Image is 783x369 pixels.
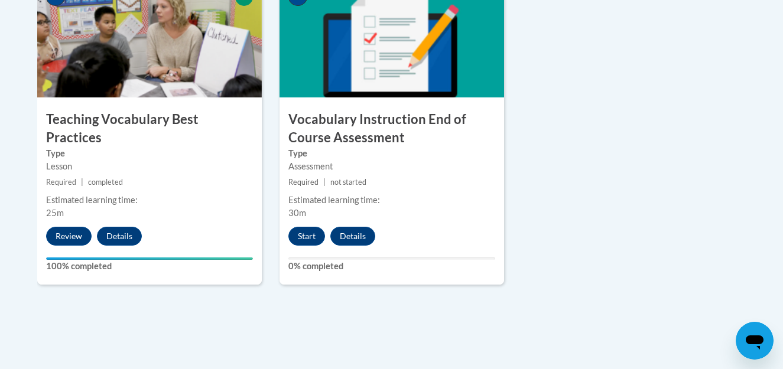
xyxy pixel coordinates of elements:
button: Details [97,227,142,246]
span: Required [46,178,76,187]
span: | [323,178,326,187]
span: not started [330,178,366,187]
label: Type [46,147,253,160]
div: Your progress [46,257,253,260]
button: Start [288,227,325,246]
h3: Teaching Vocabulary Best Practices [37,110,262,147]
div: Assessment [288,160,495,173]
h3: Vocabulary Instruction End of Course Assessment [280,110,504,147]
label: Type [288,147,495,160]
div: Estimated learning time: [288,194,495,207]
iframe: Button to launch messaging window [736,322,774,360]
button: Review [46,227,92,246]
span: | [81,178,83,187]
span: 30m [288,208,306,218]
label: 0% completed [288,260,495,273]
span: Required [288,178,319,187]
label: 100% completed [46,260,253,273]
span: completed [88,178,123,187]
div: Estimated learning time: [46,194,253,207]
button: Details [330,227,375,246]
div: Lesson [46,160,253,173]
span: 25m [46,208,64,218]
